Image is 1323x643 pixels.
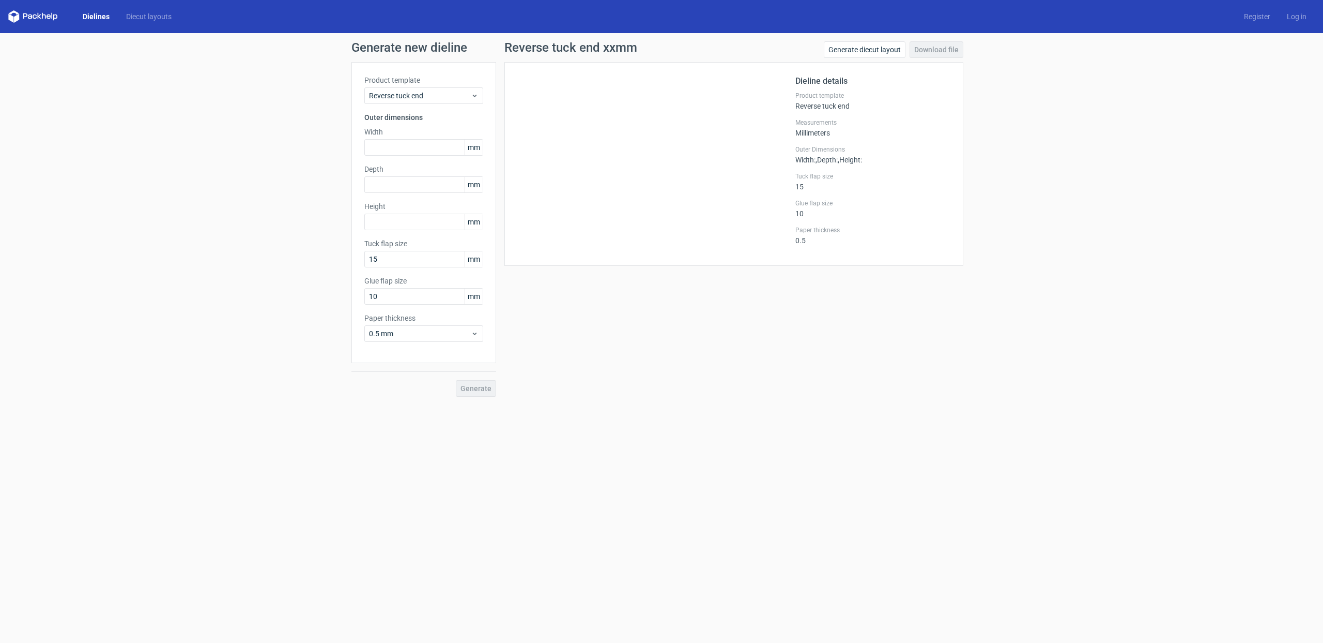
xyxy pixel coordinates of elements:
span: , Height : [838,156,862,164]
span: 0.5 mm [369,328,471,339]
label: Depth [364,164,483,174]
label: Height [364,201,483,212]
label: Measurements [795,118,950,127]
span: mm [465,289,483,304]
label: Glue flap size [364,276,483,286]
label: Product template [364,75,483,85]
span: Width : [795,156,816,164]
a: Log in [1279,11,1315,22]
label: Paper thickness [364,313,483,323]
label: Paper thickness [795,226,950,234]
span: mm [465,251,483,267]
span: mm [465,140,483,155]
span: mm [465,177,483,192]
label: Outer Dimensions [795,145,950,154]
a: Generate diecut layout [824,41,905,58]
a: Diecut layouts [118,11,180,22]
label: Tuck flap size [795,172,950,181]
label: Product template [795,92,950,100]
label: Glue flap size [795,199,950,207]
h1: Reverse tuck end xxmm [504,41,637,54]
span: , Depth : [816,156,838,164]
div: Reverse tuck end [795,92,950,110]
span: mm [465,214,483,230]
h1: Generate new dieline [351,41,972,54]
div: 0.5 [795,226,950,245]
h2: Dieline details [795,75,950,87]
label: Width [364,127,483,137]
a: Register [1236,11,1279,22]
a: Dielines [74,11,118,22]
div: Millimeters [795,118,950,137]
h3: Outer dimensions [364,112,483,123]
label: Tuck flap size [364,238,483,249]
div: 15 [795,172,950,191]
span: Reverse tuck end [369,91,471,101]
div: 10 [795,199,950,218]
